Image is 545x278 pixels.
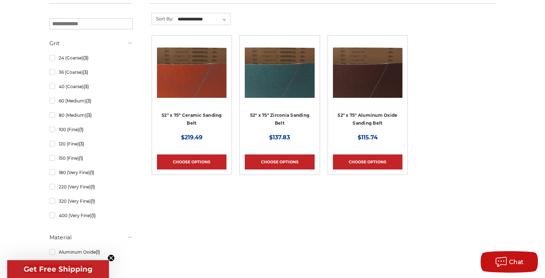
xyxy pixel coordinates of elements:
a: 320 (Very Fine) [49,195,133,207]
button: Close teaser [107,254,115,262]
span: (3) [83,84,89,89]
span: (1) [78,155,83,161]
a: 52" x 75" Aluminum Oxide Sanding Belt [333,40,402,132]
a: 120 (Fine) [49,138,133,150]
a: Choose Options [333,154,402,169]
a: 40 (Coarse) [49,80,133,93]
label: Sort By: [152,13,173,24]
a: 220 (Very Fine) [49,181,133,193]
span: (1) [90,184,95,190]
a: 400 (Very Fine) [49,209,133,222]
span: (3) [83,55,88,61]
a: 52" x 75" Ceramic Sanding Belt [157,40,226,132]
span: (1) [90,170,94,175]
span: (3) [86,112,91,118]
div: Get Free ShippingClose teaser [7,260,109,278]
a: Aluminum Oxide [49,246,133,258]
img: 52" x 75" Ceramic Sanding Belt [157,40,226,98]
span: (3) [78,141,84,147]
select: Sort By: [177,14,230,25]
span: (3) [86,98,91,104]
span: Get Free Shipping [24,265,92,273]
a: 52" x 75" Zirconia Sanding Belt [245,40,314,132]
span: (1) [95,249,100,255]
h5: Material [49,233,133,242]
span: $115.74 [358,134,378,141]
a: 150 (Fine) [49,152,133,164]
img: 52" x 75" Zirconia Sanding Belt [245,40,314,98]
a: Choose Options [245,154,314,169]
a: Choose Options [157,154,226,169]
span: (1) [79,127,83,132]
span: Chat [509,259,524,265]
span: (1) [91,213,95,218]
button: Chat [481,251,538,273]
span: (1) [90,198,95,204]
h5: Grit [49,39,133,48]
span: (3) [82,69,88,75]
span: $137.83 [269,134,290,141]
img: 52" x 75" Aluminum Oxide Sanding Belt [333,40,402,98]
a: 100 (Fine) [49,123,133,136]
a: 60 (Medium) [49,95,133,107]
a: 24 (Coarse) [49,52,133,64]
a: 180 (Very Fine) [49,166,133,179]
a: 80 (Medium) [49,109,133,121]
a: 36 (Coarse) [49,66,133,78]
span: $219.49 [181,134,202,141]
